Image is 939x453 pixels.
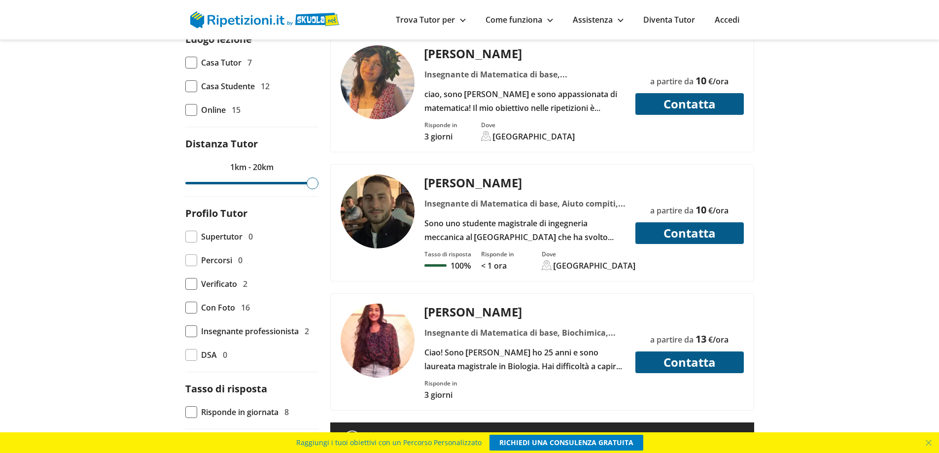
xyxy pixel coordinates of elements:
a: Diventa Tutor [643,14,695,25]
div: Dove [481,121,575,129]
div: [PERSON_NAME] [420,304,629,320]
span: Percorsi [201,253,232,267]
span: Supertutor [201,230,243,244]
a: logo Skuola.net | Ripetizioni.it [190,13,340,24]
span: a partire da [650,76,694,87]
span: Risponde in giornata [201,405,278,419]
span: 0 [248,230,253,244]
span: Casa Studente [201,79,255,93]
span: 0 [238,253,243,267]
div: Risponde in [424,379,457,387]
div: Insegnante di Matematica di base, [PERSON_NAME] compiti, [PERSON_NAME], Algebra, Algebra lineare,... [420,68,629,81]
div: [GEOGRAPHIC_DATA] [493,131,575,142]
span: 10 [696,203,706,216]
span: Con Foto [201,301,235,314]
span: Verificato [201,277,237,291]
button: Contatta [635,222,744,244]
span: 13 [696,332,706,346]
span: Casa Tutor [201,56,242,70]
span: 0 [223,348,227,362]
div: Risponde in [481,250,514,258]
span: 10 [696,74,706,87]
div: Tasso di risposta [424,250,471,258]
img: tutor a Torino - Pierluca [341,174,415,248]
label: Tasso di risposta [185,382,267,395]
span: 2 [305,324,309,338]
button: Contatta [635,93,744,115]
div: Sono uno studente magistrale di ingegneria meccanica al [GEOGRAPHIC_DATA] che ha svolto costantem... [420,216,629,244]
button: Contatta [635,351,744,373]
img: tutor a Torino - Alessandra [341,304,415,378]
span: 2 [243,277,247,291]
span: Online [201,103,226,117]
a: Come funziona [486,14,553,25]
p: 3 giorni [424,389,457,400]
label: Profilo Tutor [185,207,247,220]
span: Insegnante professionista [201,324,299,338]
div: [PERSON_NAME] [420,174,629,191]
a: Assistenza [573,14,624,25]
span: DSA [201,348,217,362]
div: Dove [542,250,636,258]
span: 12 [261,79,270,93]
p: 100% [451,260,471,271]
a: Trova Tutor per [396,14,466,25]
span: 7 [247,56,252,70]
img: logo Skuola.net | Ripetizioni.it [190,11,340,28]
p: 1km - 20km [185,160,318,174]
span: €/ora [708,76,729,87]
p: 3 giorni [424,131,457,142]
a: Accedi [715,14,739,25]
span: 8 [284,405,289,419]
div: [PERSON_NAME] [420,45,629,62]
div: Ciao! Sono [PERSON_NAME] ho 25 anni e sono laureata magistrale in Biologia. Hai difficoltà a capi... [420,346,629,373]
span: 16 [241,301,250,314]
p: < 1 ora [481,260,514,271]
div: ciao, sono [PERSON_NAME] e sono appassionata di matematica! Il mio obiettivo nelle ripetizioni è ... [420,87,629,115]
div: Insegnante di Matematica di base, Aiuto compiti, [PERSON_NAME] prova invalsi, Algebra, Aritmetica... [420,197,629,210]
span: €/ora [708,205,729,216]
div: Risponde in [424,121,457,129]
span: Raggiungi i tuoi obiettivi con un Percorso Personalizzato [296,435,482,451]
span: a partire da [650,334,694,345]
span: €/ora [708,334,729,345]
a: RICHIEDI UNA CONSULENZA GRATUITA [489,435,643,451]
span: a partire da [650,205,694,216]
div: Insegnante di Matematica di base, Biochimica, Biologia, Biologia cellulare, Biologia e genetica, ... [420,326,629,340]
div: [GEOGRAPHIC_DATA] [554,260,636,271]
span: 15 [232,103,241,117]
label: Distanza Tutor [185,137,258,150]
img: tutor a Torino - Elena [341,45,415,119]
